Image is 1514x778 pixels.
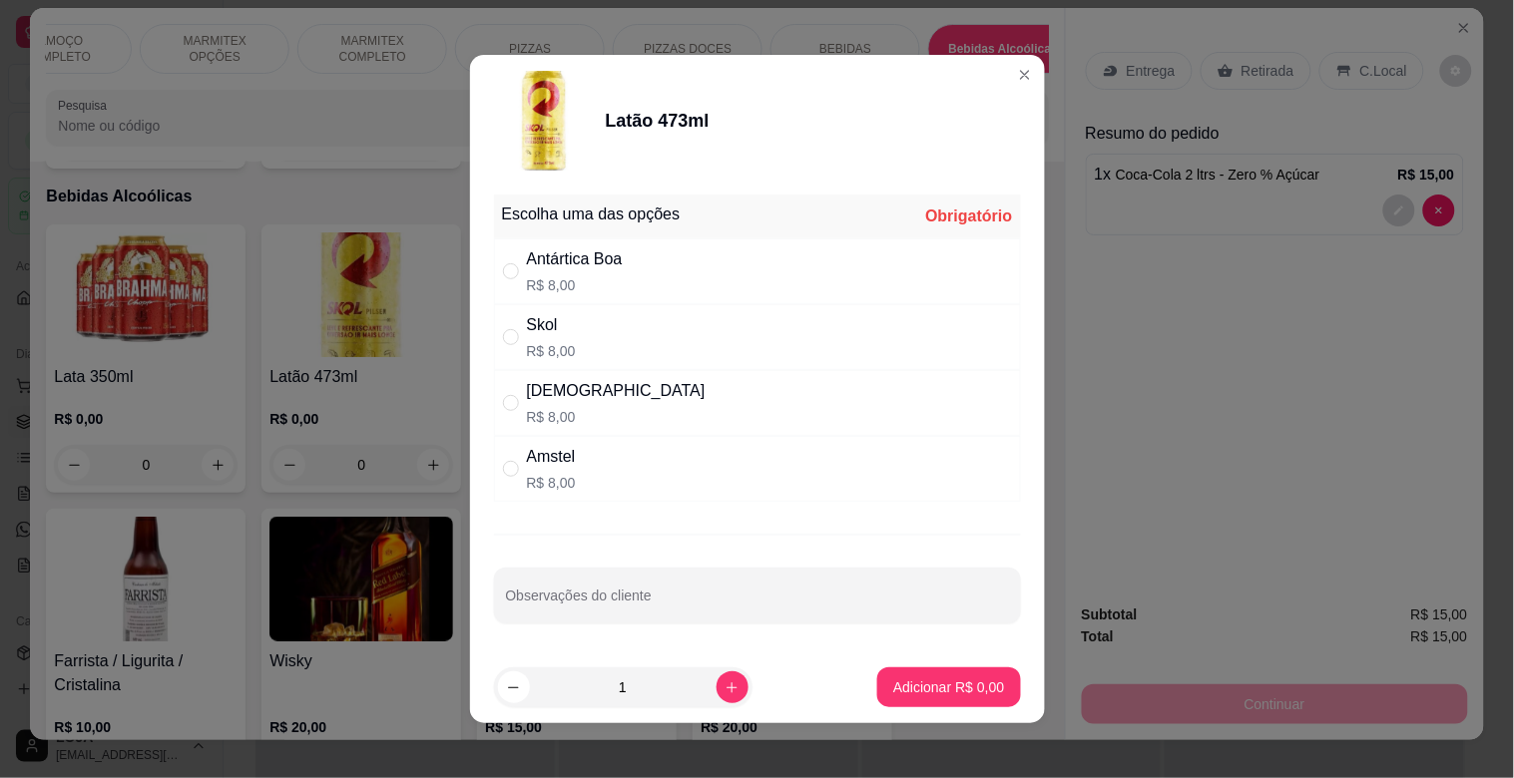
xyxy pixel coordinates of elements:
[527,473,576,493] p: R$ 8,00
[498,671,530,703] button: decrease-product-quantity
[527,313,576,337] div: Skol
[527,379,706,403] div: [DEMOGRAPHIC_DATA]
[527,275,623,295] p: R$ 8,00
[527,407,706,427] p: R$ 8,00
[506,593,1009,613] input: Observações do cliente
[606,107,710,135] div: Latão 473ml
[893,677,1004,697] p: Adicionar R$ 0,00
[502,202,681,226] div: Escolha uma das opções
[527,445,576,469] div: Amstel
[1009,59,1041,91] button: Close
[717,671,749,703] button: increase-product-quantity
[527,341,576,361] p: R$ 8,00
[527,247,623,271] div: Antártica Boa
[925,204,1012,228] div: Obrigatório
[494,71,594,171] img: product-image
[877,667,1020,707] button: Adicionar R$ 0,00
